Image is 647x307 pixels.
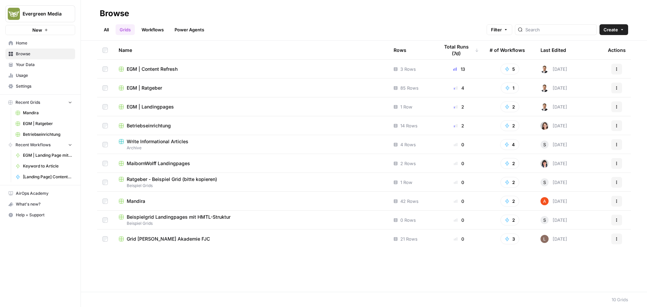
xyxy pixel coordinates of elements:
[439,66,479,72] div: 13
[16,62,72,68] span: Your Data
[500,158,519,169] button: 2
[500,64,519,74] button: 5
[23,174,72,180] span: [Landing Page] Content Brief to Full Page
[23,110,72,116] span: Mandira
[12,129,75,140] a: Betriebseinrichtung
[23,121,72,127] span: EGM | Ratgeber
[400,141,416,148] span: 4 Rows
[119,103,383,110] a: EGM | Landingpages
[12,150,75,161] a: EGM | Landing Page mit bestehender Struktur
[604,26,618,33] span: Create
[5,59,75,70] a: Your Data
[119,220,383,226] span: Beispiel Grids
[541,197,549,205] img: cje7zb9ux0f2nqyv5qqgv3u0jxek
[119,145,383,151] span: Archive
[127,85,162,91] span: EGM | Ratgeber
[500,234,519,244] button: 3
[127,122,171,129] span: Betriebseinrichtung
[12,108,75,118] a: Mandira
[12,118,75,129] a: EGM | Ratgeber
[400,103,412,110] span: 1 Row
[5,97,75,108] button: Recent Grids
[439,85,479,91] div: 4
[541,84,567,92] div: [DATE]
[541,84,549,92] img: u4v8qurxnuxsl37zofn6sc88snm0
[541,159,567,167] div: [DATE]
[400,217,416,223] span: 0 Rows
[543,217,546,223] span: S
[23,163,72,169] span: Keyword to Article
[119,214,383,226] a: Beispielgrid Landingpages mit HMTL-StrukturBeispiel Grids
[137,24,168,35] a: Workflows
[127,66,178,72] span: EGM | Content Refresh
[500,101,519,112] button: 2
[127,198,145,205] span: Mandira
[16,83,72,89] span: Settings
[525,26,594,33] input: Search
[490,41,525,59] div: # of Workflows
[127,138,188,145] span: Write Informational Articles
[541,103,567,111] div: [DATE]
[8,8,20,20] img: Evergreen Media Logo
[5,81,75,92] a: Settings
[5,140,75,150] button: Recent Workflows
[119,66,383,72] a: EGM | Content Refresh
[439,217,479,223] div: 0
[501,83,519,93] button: 1
[127,236,210,242] span: Grid [PERSON_NAME] Akademie FJC
[127,214,230,220] span: Beispielgrid Landingpages mit HMTL-Struktur
[599,24,628,35] button: Create
[100,24,113,35] a: All
[16,99,40,105] span: Recent Grids
[119,85,383,91] a: EGM | Ratgeber
[32,27,42,33] span: New
[23,152,72,158] span: EGM | Landing Page mit bestehender Struktur
[5,25,75,35] button: New
[400,179,412,186] span: 1 Row
[100,8,129,19] div: Browse
[400,66,416,72] span: 3 Rows
[16,212,72,218] span: Help + Support
[16,40,72,46] span: Home
[500,177,519,188] button: 2
[5,210,75,220] button: Help + Support
[608,41,626,59] div: Actions
[16,190,72,196] span: AirOps Academy
[119,138,383,151] a: Write Informational ArticlesArchive
[16,51,72,57] span: Browse
[127,160,190,167] span: MaibornWolff Landingpages
[439,41,479,59] div: Total Runs (7d)
[439,179,479,186] div: 0
[119,41,383,59] div: Name
[439,122,479,129] div: 2
[541,141,567,149] div: [DATE]
[541,65,567,73] div: [DATE]
[171,24,208,35] a: Power Agents
[439,236,479,242] div: 0
[12,161,75,172] a: Keyword to Article
[119,183,383,189] span: Beispiel Grids
[500,139,519,150] button: 4
[541,159,549,167] img: tyv1vc9ano6w0k60afnfux898g5f
[400,236,418,242] span: 21 Rows
[541,122,549,130] img: 9ei8zammlfls2gjjhap2otnia9mo
[119,176,383,189] a: Ratgeber - Beispiel Grid (bitte kopieren)Beispiel Grids
[5,5,75,22] button: Workspace: Evergreen Media
[439,198,479,205] div: 0
[541,41,566,59] div: Last Edited
[439,160,479,167] div: 0
[541,197,567,205] div: [DATE]
[541,65,549,73] img: u4v8qurxnuxsl37zofn6sc88snm0
[543,141,546,148] span: S
[5,188,75,199] a: AirOps Academy
[119,236,383,242] a: Grid [PERSON_NAME] Akademie FJC
[23,131,72,137] span: Betriebseinrichtung
[439,141,479,148] div: 0
[5,70,75,81] a: Usage
[500,120,519,131] button: 2
[127,103,174,110] span: EGM | Landingpages
[400,198,419,205] span: 42 Rows
[612,296,628,303] div: 10 Grids
[500,215,519,225] button: 2
[487,24,512,35] button: Filter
